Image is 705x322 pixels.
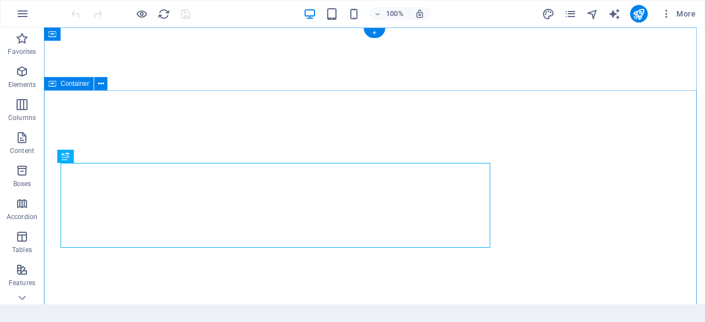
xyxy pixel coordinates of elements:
button: publish [630,5,648,23]
p: Accordion [7,212,37,221]
p: Boxes [13,179,31,188]
div: + [364,28,385,38]
button: 100% [370,7,409,20]
h6: 100% [386,7,404,20]
i: On resize automatically adjust zoom level to fit chosen device. [415,9,425,19]
p: Elements [8,80,36,89]
button: text_generator [608,7,621,20]
button: reload [157,7,170,20]
button: pages [564,7,577,20]
p: Features [9,279,35,287]
button: Click here to leave preview mode and continue editing [135,7,148,20]
button: navigator [586,7,599,20]
i: Pages (Ctrl+Alt+S) [564,8,577,20]
i: Reload page [158,8,170,20]
p: Tables [12,245,32,254]
p: Favorites [8,47,36,56]
i: Design (Ctrl+Alt+Y) [542,8,555,20]
p: Content [10,146,34,155]
button: More [657,5,700,23]
button: design [542,7,555,20]
i: Navigator [586,8,599,20]
i: Publish [632,8,645,20]
p: Columns [8,113,36,122]
span: More [661,8,696,19]
i: AI Writer [608,8,621,20]
span: Container [61,80,89,87]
